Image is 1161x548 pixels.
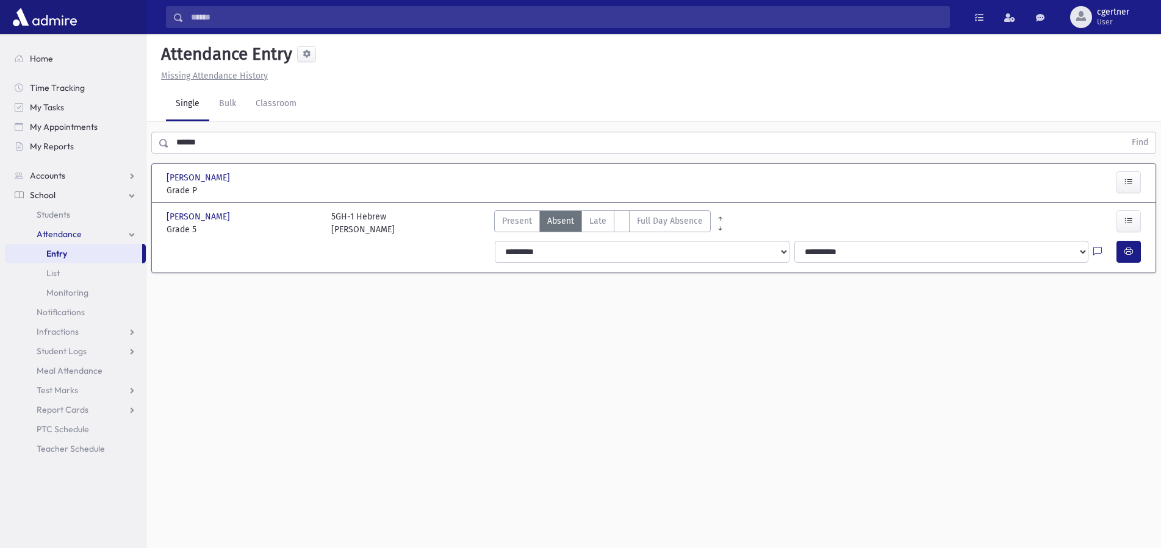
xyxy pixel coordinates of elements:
[156,44,292,65] h5: Attendance Entry
[331,210,395,236] div: 5GH-1 Hebrew [PERSON_NAME]
[46,287,88,298] span: Monitoring
[167,223,319,236] span: Grade 5
[30,82,85,93] span: Time Tracking
[37,424,89,435] span: PTC Schedule
[37,229,82,240] span: Attendance
[30,141,74,152] span: My Reports
[5,185,146,205] a: School
[30,102,64,113] span: My Tasks
[1097,7,1129,17] span: cgertner
[5,205,146,224] a: Students
[37,326,79,337] span: Infractions
[502,215,532,227] span: Present
[46,248,67,259] span: Entry
[5,439,146,458] a: Teacher Schedule
[5,302,146,322] a: Notifications
[547,215,574,227] span: Absent
[494,210,711,236] div: AttTypes
[5,137,146,156] a: My Reports
[5,380,146,400] a: Test Marks
[167,171,232,184] span: [PERSON_NAME]
[5,263,146,283] a: List
[5,400,146,419] a: Report Cards
[246,87,306,121] a: Classroom
[37,346,87,357] span: Student Logs
[5,166,146,185] a: Accounts
[5,419,146,439] a: PTC Schedule
[589,215,606,227] span: Late
[5,244,142,263] a: Entry
[37,385,78,396] span: Test Marks
[37,209,70,220] span: Students
[1124,132,1156,153] button: Find
[30,121,98,132] span: My Appointments
[46,268,60,279] span: List
[5,98,146,117] a: My Tasks
[209,87,246,121] a: Bulk
[5,224,146,244] a: Attendance
[5,78,146,98] a: Time Tracking
[30,53,53,64] span: Home
[167,184,319,197] span: Grade P
[5,361,146,380] a: Meal Attendance
[184,6,949,28] input: Search
[156,71,268,81] a: Missing Attendance History
[37,443,105,454] span: Teacher Schedule
[5,283,146,302] a: Monitoring
[1097,17,1129,27] span: User
[5,322,146,341] a: Infractions
[161,71,268,81] u: Missing Attendance History
[37,365,102,376] span: Meal Attendance
[5,117,146,137] a: My Appointments
[166,87,209,121] a: Single
[30,170,65,181] span: Accounts
[5,341,146,361] a: Student Logs
[167,210,232,223] span: [PERSON_NAME]
[5,49,146,68] a: Home
[637,215,703,227] span: Full Day Absence
[10,5,80,29] img: AdmirePro
[30,190,56,201] span: School
[37,404,88,415] span: Report Cards
[37,307,85,318] span: Notifications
